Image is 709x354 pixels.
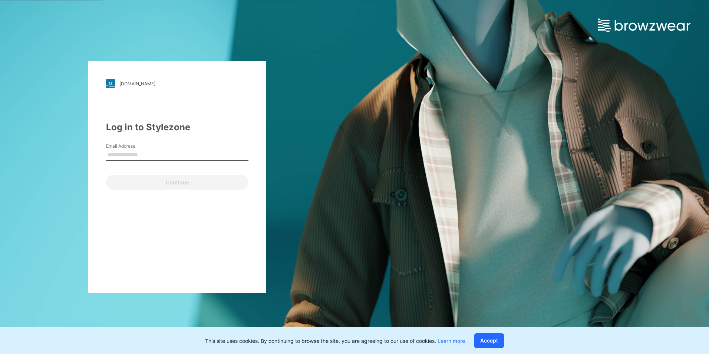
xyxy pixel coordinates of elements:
a: [DOMAIN_NAME] [106,79,248,88]
img: stylezone-logo.562084cfcfab977791bfbf7441f1a819.svg [106,79,115,88]
button: Accept [474,333,504,348]
img: browzwear-logo.e42bd6dac1945053ebaf764b6aa21510.svg [598,19,690,32]
p: This site uses cookies. By continuing to browse the site, you are agreeing to our use of cookies. [205,337,465,345]
a: Learn more [438,338,465,344]
div: Log in to Stylezone [106,121,248,134]
label: Email Address [106,143,158,150]
div: [DOMAIN_NAME] [119,81,155,86]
